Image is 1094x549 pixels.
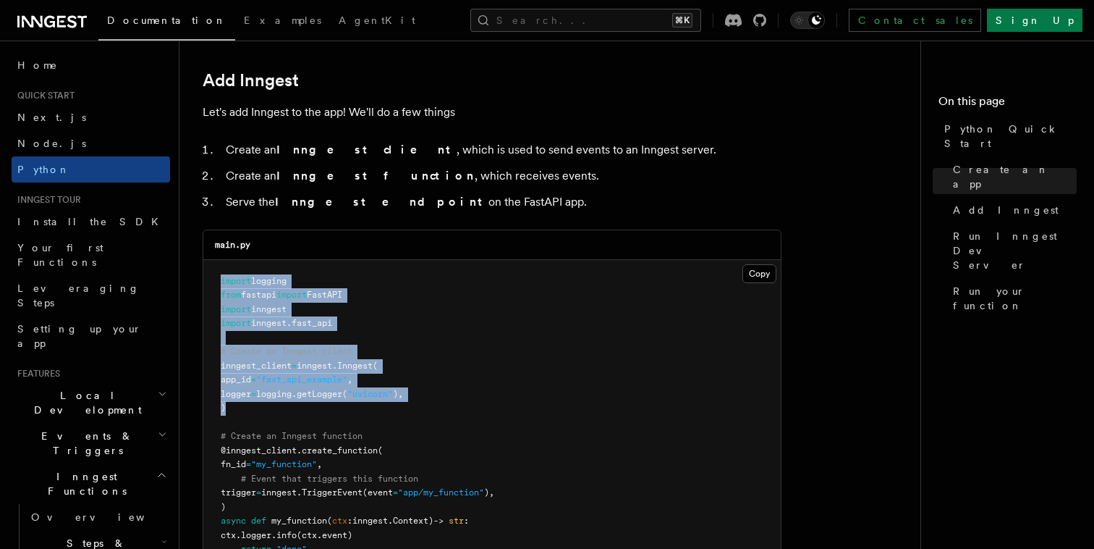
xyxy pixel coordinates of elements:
[17,242,103,268] span: Your first Functions
[12,104,170,130] a: Next.js
[244,14,321,26] span: Examples
[433,516,444,526] span: ->
[221,403,226,413] span: )
[221,166,781,186] li: Create an , which receives events.
[17,138,86,149] span: Node.js
[297,389,342,399] span: getLogger
[470,9,701,32] button: Search...⌘K
[330,4,424,39] a: AgentKit
[953,229,1077,272] span: Run Inngest Dev Server
[251,459,317,469] span: "my_function"
[12,52,170,78] a: Home
[221,346,352,356] span: # Create an Inngest client
[378,445,383,456] span: (
[953,203,1059,217] span: Add Inngest
[221,318,251,328] span: import
[672,13,692,28] kbd: ⌘K
[398,487,484,498] span: "app/my_function"
[938,116,1077,156] a: Python Quick Start
[790,12,825,29] button: Toggle dark mode
[849,9,981,32] a: Contact sales
[947,156,1077,197] a: Create an app
[12,382,170,423] button: Local Development
[251,276,287,286] span: logging
[251,304,287,314] span: inngest
[241,530,271,540] span: logger
[297,445,302,456] span: .
[317,459,322,469] span: ,
[203,70,299,91] a: Add Inngest
[12,316,170,356] a: Setting up your app
[987,9,1082,32] a: Sign Up
[12,429,158,458] span: Events & Triggers
[236,530,241,540] span: .
[337,361,373,371] span: Inngest
[17,112,86,123] span: Next.js
[12,194,81,206] span: Inngest tour
[251,318,287,328] span: inngest
[271,530,276,540] span: .
[221,487,256,498] span: trigger
[938,93,1077,116] h4: On this page
[953,284,1077,313] span: Run your function
[332,516,347,526] span: ctx
[292,361,297,371] span: =
[241,290,276,300] span: fastapi
[241,474,418,484] span: # Event that triggers this function
[449,516,464,526] span: str
[393,389,403,399] span: ),
[12,235,170,275] a: Your first Functions
[297,361,332,371] span: inngest
[327,516,332,526] span: (
[393,487,398,498] span: =
[221,374,251,385] span: app_id
[947,197,1077,223] a: Add Inngest
[251,516,266,526] span: def
[221,290,241,300] span: from
[12,156,170,183] a: Python
[12,209,170,235] a: Install the SDK
[347,389,393,399] span: "uvicorn"
[953,162,1077,191] span: Create an app
[332,361,337,371] span: .
[256,389,297,399] span: logging.
[17,323,142,349] span: Setting up your app
[25,504,170,530] a: Overview
[12,275,170,316] a: Leveraging Steps
[276,143,457,156] strong: Inngest client
[373,361,378,371] span: (
[944,122,1077,151] span: Python Quick Start
[221,445,297,456] span: @inngest_client
[221,276,251,286] span: import
[221,140,781,160] li: Create an , which is used to send events to an Inngest server.
[31,511,180,523] span: Overview
[221,192,781,212] li: Serve the on the FastAPI app.
[388,516,393,526] span: .
[235,4,330,39] a: Examples
[98,4,235,41] a: Documentation
[271,516,327,526] span: my_function
[947,278,1077,319] a: Run your function
[12,90,75,101] span: Quick start
[256,374,347,385] span: "fast_api_example"
[12,469,156,498] span: Inngest Functions
[12,464,170,504] button: Inngest Functions
[221,516,246,526] span: async
[221,304,251,314] span: import
[947,223,1077,278] a: Run Inngest Dev Server
[221,361,292,371] span: inngest_client
[12,423,170,464] button: Events & Triggers
[287,318,292,328] span: .
[292,318,332,328] span: fast_api
[261,487,302,498] span: inngest.
[362,487,393,498] span: (event
[484,487,494,498] span: ),
[276,169,475,183] strong: Inngest function
[221,459,246,469] span: fn_id
[393,516,433,526] span: Context)
[221,530,236,540] span: ctx
[275,195,488,209] strong: Inngest endpoint
[742,264,776,283] button: Copy
[302,487,362,498] span: TriggerEvent
[297,530,352,540] span: (ctx.event)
